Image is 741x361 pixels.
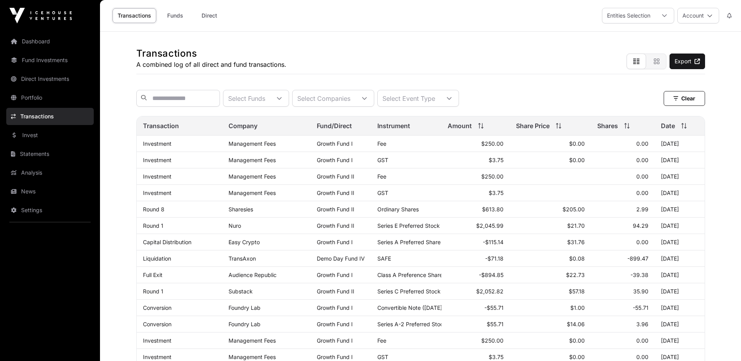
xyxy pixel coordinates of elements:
a: Growth Fund I [317,157,353,163]
span: Series E Preferred Stock [377,222,440,229]
span: $0.08 [569,255,585,262]
div: Select Companies [293,90,355,106]
td: $3.75 [441,185,510,201]
a: Growth Fund I [317,354,353,360]
a: Round 1 [143,288,163,295]
a: Analysis [6,164,94,181]
td: $3.75 [441,152,510,168]
span: -899.47 [627,255,648,262]
span: -55.71 [633,304,648,311]
a: Round 1 [143,222,163,229]
span: 94.29 [633,222,648,229]
span: 3.96 [636,321,648,327]
span: $31.76 [567,239,585,245]
a: Statements [6,145,94,163]
a: Dashboard [6,33,94,50]
span: Shares [597,121,618,130]
a: Fund Investments [6,52,94,69]
span: Fund/Direct [317,121,352,130]
button: Clear [664,91,705,106]
p: Management Fees [229,189,304,196]
span: 0.00 [636,239,648,245]
td: -$71.18 [441,250,510,267]
a: Growth Fund II [317,288,354,295]
span: -39.38 [630,272,648,278]
span: $14.06 [567,321,585,327]
span: Instrument [377,121,410,130]
span: Date [661,121,675,130]
a: Easy Crypto [229,239,260,245]
td: $55.71 [441,316,510,332]
span: 0.00 [636,140,648,147]
a: Funds [159,8,191,23]
iframe: Chat Widget [702,323,741,361]
td: [DATE] [655,316,705,332]
span: Series A Preferred Share [377,239,441,245]
span: Fee [377,173,386,180]
a: Growth Fund I [317,239,353,245]
span: Company [229,121,257,130]
span: $0.00 [569,140,585,147]
p: Management Fees [229,173,304,180]
td: -$55.71 [441,300,510,316]
span: GST [377,189,388,196]
span: $21.70 [567,222,585,229]
a: Sharesies [229,206,253,213]
td: $2,052.82 [441,283,510,300]
td: [DATE] [655,332,705,349]
span: 0.00 [636,337,648,344]
td: [DATE] [655,136,705,152]
a: Growth Fund II [317,206,354,213]
td: $250.00 [441,168,510,185]
a: Demo Day Fund IV [317,255,365,262]
td: [DATE] [655,152,705,168]
p: Management Fees [229,140,304,147]
span: GST [377,157,388,163]
img: Icehouse Ventures Logo [9,8,72,23]
span: $0.00 [569,157,585,163]
span: Class A Preference Shares [377,272,445,278]
div: Entities Selection [602,8,655,23]
span: Convertible Note ([DATE]) [377,304,444,311]
td: [DATE] [655,267,705,283]
td: [DATE] [655,250,705,267]
span: Ordinary Shares [377,206,419,213]
span: Fee [377,337,386,344]
a: Investment [143,157,171,163]
td: -$894.85 [441,267,510,283]
a: Growth Fund II [317,189,354,196]
span: 35.90 [633,288,648,295]
a: Export [670,54,705,69]
a: Foundry Lab [229,321,261,327]
a: Round 8 [143,206,164,213]
td: [DATE] [655,201,705,218]
a: Nuro [229,222,241,229]
a: Growth Fund I [317,304,353,311]
td: [DATE] [655,168,705,185]
a: Investment [143,189,171,196]
td: [DATE] [655,185,705,201]
a: News [6,183,94,200]
div: Select Funds [223,90,270,106]
td: [DATE] [655,234,705,250]
a: TransAxon [229,255,256,262]
span: $1.00 [570,304,585,311]
span: 0.00 [636,157,648,163]
a: Foundry Lab [229,304,261,311]
p: Management Fees [229,157,304,163]
a: Growth Fund I [317,321,353,327]
a: Growth Fund I [317,140,353,147]
td: $250.00 [441,332,510,349]
a: Transactions [6,108,94,125]
span: $0.00 [569,354,585,360]
a: Investment [143,354,171,360]
h1: Transactions [136,47,286,60]
a: Direct Investments [6,70,94,88]
td: [DATE] [655,283,705,300]
a: Conversion [143,304,171,311]
div: Select Event Type [378,90,440,106]
a: Capital Distribution [143,239,191,245]
a: Portfolio [6,89,94,106]
a: Growth Fund I [317,272,353,278]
